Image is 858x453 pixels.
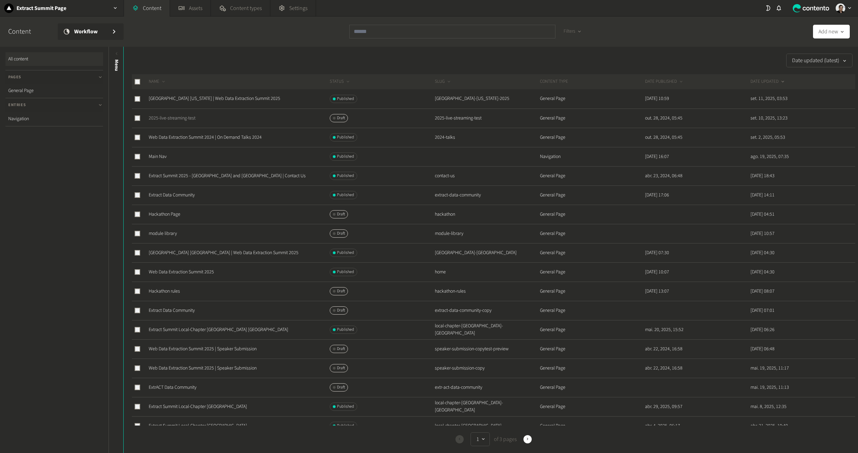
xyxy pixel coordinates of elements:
time: [DATE] 14:11 [750,192,775,199]
button: Date updated (latest) [786,54,853,67]
a: Web Data Extraction Summit 2025 | Speaker Submission [149,346,257,352]
th: CONTENT TYPE [540,74,645,89]
td: General Page [540,185,645,205]
a: Hackathon Page [149,211,180,218]
time: mai. 19, 2025, 11:13 [750,384,789,391]
time: mai. 19, 2025, 11:17 [750,365,789,372]
time: abr. 22, 2024, 16:58 [645,346,682,352]
a: Web Data Extraction Summit 2024 | On Demand Talks 2024 [149,134,262,141]
span: Published [337,192,354,198]
time: set. 2, 2025, 05:53 [750,134,785,141]
span: Published [337,154,354,160]
td: speaker-submission-copy [434,359,540,378]
button: NAME [149,78,166,85]
button: DATE PUBLISHED [645,78,684,85]
span: Published [337,269,354,275]
a: General Page [5,84,103,98]
a: 2025-live-streaming-test [149,115,195,122]
td: General Page [540,128,645,147]
span: Draft [337,346,345,352]
span: Published [337,173,354,179]
td: extract-data-community-copy [434,301,540,320]
time: set. 10, 2025, 13:23 [750,115,788,122]
time: set. 11, 2025, 03:53 [750,95,788,102]
td: [GEOGRAPHIC_DATA]-[GEOGRAPHIC_DATA] [434,243,540,262]
td: local-chapter-[GEOGRAPHIC_DATA] [434,416,540,435]
time: [DATE] 07:30 [645,249,669,256]
button: Filters [558,25,587,38]
a: Workflow [58,23,124,40]
span: Draft [337,115,345,121]
time: abr. 4, 2025, 06:17 [645,422,680,429]
td: General Page [540,339,645,359]
time: [DATE] 04:30 [750,249,775,256]
time: [DATE] 16:07 [645,153,669,160]
span: Published [337,96,354,102]
a: Navigation [5,112,103,126]
td: local-chapter-[GEOGRAPHIC_DATA]-[GEOGRAPHIC_DATA] [434,397,540,416]
a: All content [5,52,103,66]
a: [GEOGRAPHIC_DATA] [GEOGRAPHIC_DATA] | Web Data Extraction Summit 2025 [149,249,298,256]
td: Navigation [540,147,645,166]
td: speaker-submission-copytest-preview [434,339,540,359]
a: ExtrACT Data Community [149,384,196,391]
time: [DATE] 06:26 [750,326,775,333]
time: out. 28, 2024, 05:45 [645,134,682,141]
span: Filters [564,28,575,35]
span: Published [337,134,354,140]
time: abr. 23, 2024, 06:48 [645,172,682,179]
span: Draft [337,365,345,371]
span: Draft [337,384,345,390]
td: General Page [540,320,645,339]
span: Draft [337,211,345,217]
td: 2024-talks [434,128,540,147]
td: General Page [540,166,645,185]
td: General Page [540,224,645,243]
time: [DATE] 18:43 [750,172,775,179]
span: Draft [337,307,345,314]
a: Extract Summit Local-Chapter [GEOGRAPHIC_DATA] [GEOGRAPHIC_DATA] [149,326,288,333]
a: Web Data Extraction Summit 2025 [149,269,214,275]
button: 1 [471,432,490,446]
span: Published [337,327,354,333]
time: abr. 21, 2025, 10:49 [750,422,788,429]
td: General Page [540,282,645,301]
td: 2025-live-streaming-test [434,109,540,128]
a: Extract Data Community [149,307,195,314]
a: module library [149,230,177,237]
td: General Page [540,109,645,128]
span: Content types [230,4,262,12]
span: Published [337,404,354,410]
span: Draft [337,230,345,237]
td: General Page [540,205,645,224]
button: Add new [813,25,850,38]
time: abr. 29, 2025, 09:57 [645,403,682,410]
h2: Extract Summit Page [16,4,66,12]
td: module-library [434,224,540,243]
time: mai. 8, 2025, 12:35 [750,403,787,410]
td: General Page [540,262,645,282]
time: [DATE] 04:30 [750,269,775,275]
td: [GEOGRAPHIC_DATA]-[US_STATE]-2025 [434,89,540,109]
time: [DATE] 07:01 [750,307,775,314]
td: hackathon-rules [434,282,540,301]
button: DATE UPDATED [750,78,786,85]
time: ago. 19, 2025, 07:35 [750,153,789,160]
time: [DATE] 10:59 [645,95,669,102]
a: Extract Summit Local-Chapter [GEOGRAPHIC_DATA] [149,403,247,410]
td: local-chapter-[GEOGRAPHIC_DATA]-[GEOGRAPHIC_DATA] [434,320,540,339]
span: Entries [8,102,26,108]
a: Web Data Extraction Summit 2025 | Speaker Submission [149,365,257,372]
button: SLUG [435,78,452,85]
a: Extract Summit Local-Chapter [GEOGRAPHIC_DATA] [149,422,247,429]
td: contact-us [434,166,540,185]
time: out. 28, 2024, 05:45 [645,115,682,122]
a: Extract Summit 2025 - [GEOGRAPHIC_DATA] and [GEOGRAPHIC_DATA] | Contact Us [149,172,306,179]
span: Published [337,250,354,256]
span: Published [337,423,354,429]
h2: Content [8,26,47,37]
time: [DATE] 10:07 [645,269,669,275]
td: General Page [540,397,645,416]
td: General Page [540,359,645,378]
